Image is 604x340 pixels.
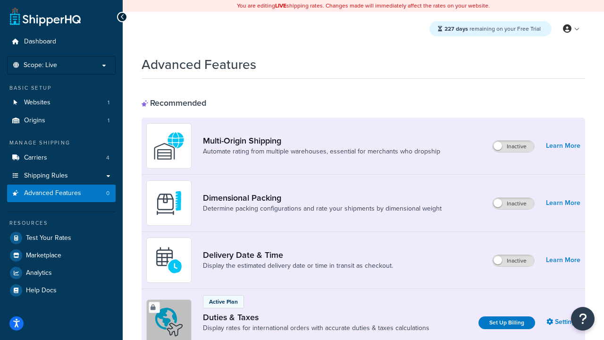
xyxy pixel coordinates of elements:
[152,129,185,162] img: WatD5o0RtDAAAAAElFTkSuQmCC
[24,38,56,46] span: Dashboard
[275,1,286,10] b: LIVE
[7,33,116,51] a: Dashboard
[7,264,116,281] a: Analytics
[571,307,595,331] button: Open Resource Center
[24,99,50,107] span: Websites
[493,198,534,209] label: Inactive
[7,167,116,185] a: Shipping Rules
[203,193,442,203] a: Dimensional Packing
[546,315,580,329] a: Settings
[7,247,116,264] a: Marketplace
[7,282,116,299] a: Help Docs
[7,149,116,167] li: Carriers
[7,149,116,167] a: Carriers4
[546,254,580,267] a: Learn More
[203,312,429,323] a: Duties & Taxes
[106,154,109,162] span: 4
[108,99,109,107] span: 1
[24,189,81,197] span: Advanced Features
[142,55,256,74] h1: Advanced Features
[209,297,238,306] p: Active Plan
[546,196,580,210] a: Learn More
[7,219,116,227] div: Resources
[7,185,116,202] li: Advanced Features
[478,316,535,329] a: Set Up Billing
[7,112,116,129] li: Origins
[7,139,116,147] div: Manage Shipping
[26,252,61,260] span: Marketplace
[203,250,393,260] a: Delivery Date & Time
[445,25,541,33] span: remaining on your Free Trial
[152,187,185,220] img: DTVBYsAAAAAASUVORK5CYII=
[24,61,57,69] span: Scope: Live
[7,94,116,111] a: Websites1
[493,141,534,152] label: Inactive
[106,189,109,197] span: 0
[152,244,185,277] img: gfkeb5ejjkALwAAAABJRU5ErkJggg==
[7,229,116,246] a: Test Your Rates
[203,204,442,213] a: Determine packing configurations and rate your shipments by dimensional weight
[142,98,206,108] div: Recommended
[203,147,440,156] a: Automate rating from multiple warehouses, essential for merchants who dropship
[24,172,68,180] span: Shipping Rules
[7,185,116,202] a: Advanced Features0
[26,287,57,295] span: Help Docs
[203,261,393,271] a: Display the estimated delivery date or time in transit as checkout.
[203,323,429,333] a: Display rates for international orders with accurate duties & taxes calculations
[445,25,468,33] strong: 227 days
[7,112,116,129] a: Origins1
[203,136,440,146] a: Multi-Origin Shipping
[493,255,534,266] label: Inactive
[26,269,52,277] span: Analytics
[26,234,71,242] span: Test Your Rates
[546,139,580,153] a: Learn More
[24,154,47,162] span: Carriers
[7,94,116,111] li: Websites
[7,84,116,92] div: Basic Setup
[108,117,109,125] span: 1
[24,117,45,125] span: Origins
